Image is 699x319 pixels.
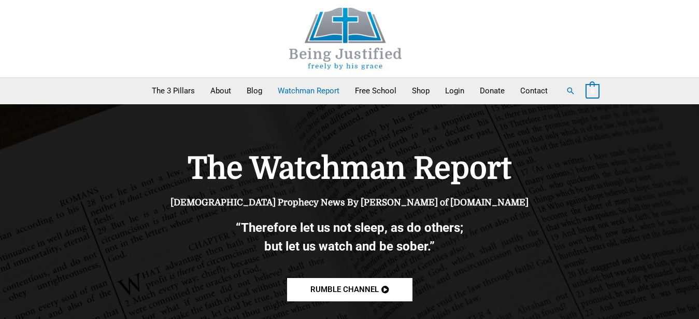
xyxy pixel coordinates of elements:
a: The 3 Pillars [144,78,203,104]
a: Shop [404,78,437,104]
h1: The Watchman Report [132,151,567,187]
b: “Therefore let us not sleep, as do others; [236,220,463,235]
a: View Shopping Cart, empty [586,86,600,95]
a: Rumble channel [287,278,412,301]
b: but let us watch and be sober.” [264,239,435,254]
a: About [203,78,239,104]
a: Login [437,78,472,104]
a: Blog [239,78,270,104]
a: Search button [566,86,575,95]
a: Donate [472,78,512,104]
h4: [DEMOGRAPHIC_DATA] Prophecy News By [PERSON_NAME] of [DOMAIN_NAME] [132,198,567,208]
img: Being Justified [268,8,423,70]
nav: Primary Site Navigation [144,78,555,104]
span: Rumble channel [310,286,379,294]
a: Contact [512,78,555,104]
a: Free School [347,78,404,104]
span: 0 [591,87,594,95]
a: Watchman Report [270,78,347,104]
